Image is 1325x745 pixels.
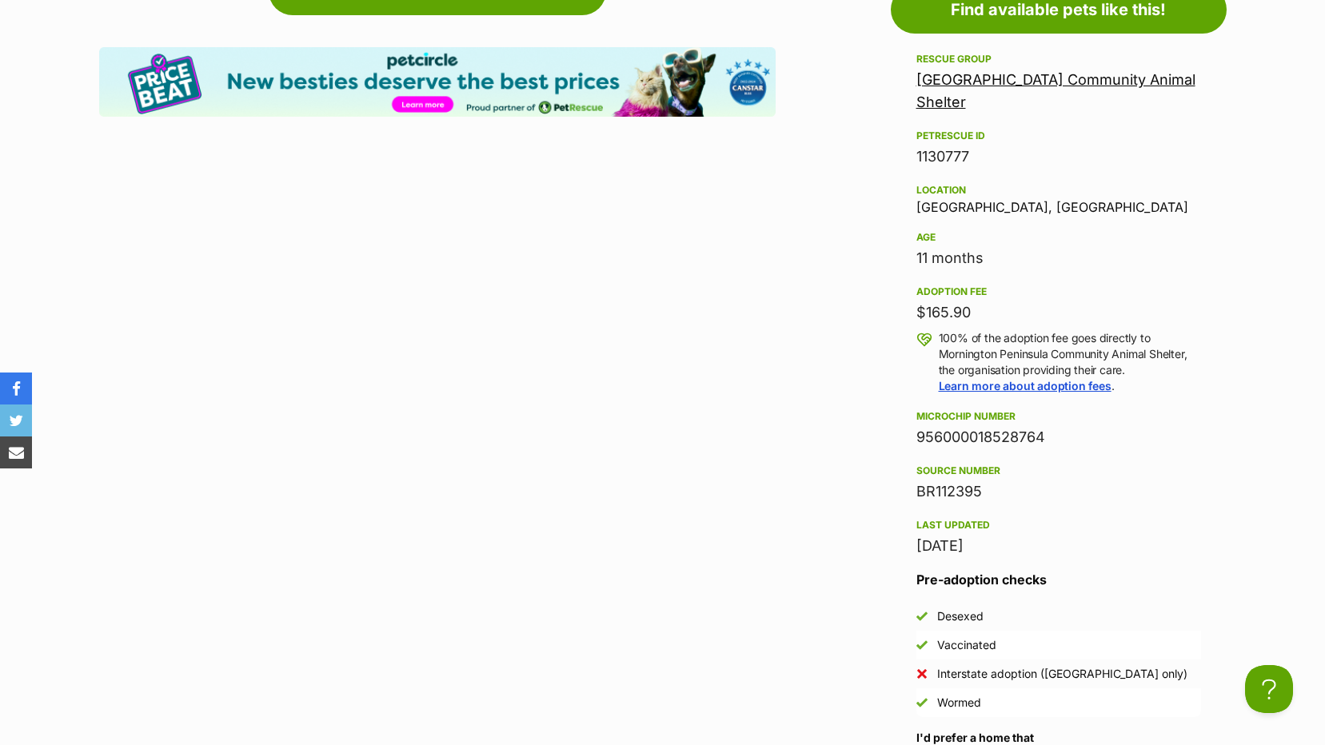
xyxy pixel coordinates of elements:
div: BR112395 [916,480,1201,503]
div: Rescue group [916,53,1201,66]
div: Vaccinated [937,637,996,653]
div: Source number [916,464,1201,477]
div: Interstate adoption ([GEOGRAPHIC_DATA] only) [937,666,1187,682]
div: Last updated [916,519,1201,532]
img: Yes [916,697,928,708]
div: Location [916,184,1201,197]
h3: Pre-adoption checks [916,570,1201,589]
div: Adoption fee [916,285,1201,298]
a: [GEOGRAPHIC_DATA] Community Animal Shelter [916,71,1195,110]
div: [DATE] [916,535,1201,557]
a: Learn more about adoption fees [939,379,1111,392]
div: [GEOGRAPHIC_DATA], [GEOGRAPHIC_DATA] [916,181,1201,214]
div: Microchip number [916,410,1201,423]
div: Wormed [937,695,981,711]
div: 956000018528764 [916,426,1201,448]
img: Pet Circle promo banner [99,47,776,117]
p: 100% of the adoption fee goes directly to Mornington Peninsula Community Animal Shelter, the orga... [939,330,1201,394]
img: Yes [916,639,928,651]
img: No [916,668,928,679]
div: $165.90 [916,301,1201,324]
div: PetRescue ID [916,129,1201,142]
div: Desexed [937,608,984,624]
div: Age [916,231,1201,244]
div: 11 months [916,247,1201,269]
div: 1130777 [916,145,1201,168]
img: Yes [916,611,928,622]
iframe: Help Scout Beacon - Open [1245,665,1293,713]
